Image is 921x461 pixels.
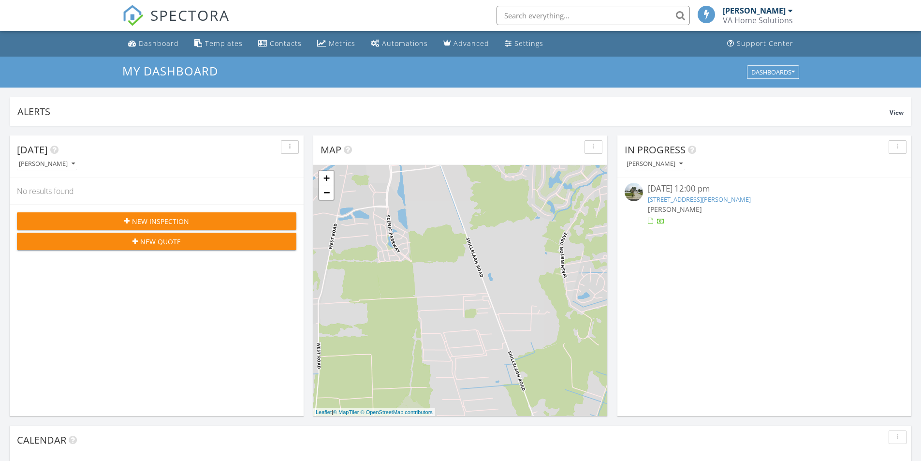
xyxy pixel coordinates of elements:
div: Support Center [737,39,793,48]
div: [PERSON_NAME] [723,6,786,15]
div: Alerts [17,105,890,118]
a: © MapTiler [333,409,359,415]
span: In Progress [625,143,686,156]
span: [PERSON_NAME] [648,205,702,214]
button: New Inspection [17,212,296,230]
button: [PERSON_NAME] [17,158,77,171]
span: Map [321,143,341,156]
img: The Best Home Inspection Software - Spectora [122,5,144,26]
a: Templates [190,35,247,53]
button: Dashboards [747,65,799,79]
a: Leaflet [316,409,332,415]
div: Dashboards [751,69,795,75]
a: Metrics [313,35,359,53]
div: | [313,408,435,416]
span: [DATE] [17,143,48,156]
div: Dashboard [139,39,179,48]
div: Settings [514,39,543,48]
span: New Inspection [132,216,189,226]
a: Zoom in [319,171,334,185]
a: Automations (Basic) [367,35,432,53]
div: VA Home Solutions [723,15,793,25]
a: Support Center [723,35,797,53]
div: Metrics [329,39,355,48]
a: SPECTORA [122,13,230,33]
a: Advanced [439,35,493,53]
button: [PERSON_NAME] [625,158,685,171]
a: Settings [501,35,547,53]
a: [DATE] 12:00 pm [STREET_ADDRESS][PERSON_NAME] [PERSON_NAME] [625,183,904,226]
div: Templates [205,39,243,48]
div: Advanced [453,39,489,48]
a: Dashboard [124,35,183,53]
div: [PERSON_NAME] [627,161,683,167]
div: [DATE] 12:00 pm [648,183,881,195]
a: © OpenStreetMap contributors [361,409,433,415]
span: My Dashboard [122,63,218,79]
img: streetview [625,183,643,201]
div: [PERSON_NAME] [19,161,75,167]
span: View [890,108,904,117]
div: No results found [10,178,304,204]
a: [STREET_ADDRESS][PERSON_NAME] [648,195,751,204]
span: SPECTORA [150,5,230,25]
span: New Quote [140,237,181,247]
button: New Quote [17,233,296,250]
div: Contacts [270,39,302,48]
a: Contacts [254,35,306,53]
input: Search everything... [497,6,690,25]
span: Calendar [17,433,66,446]
a: Zoom out [319,185,334,200]
div: Automations [382,39,428,48]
